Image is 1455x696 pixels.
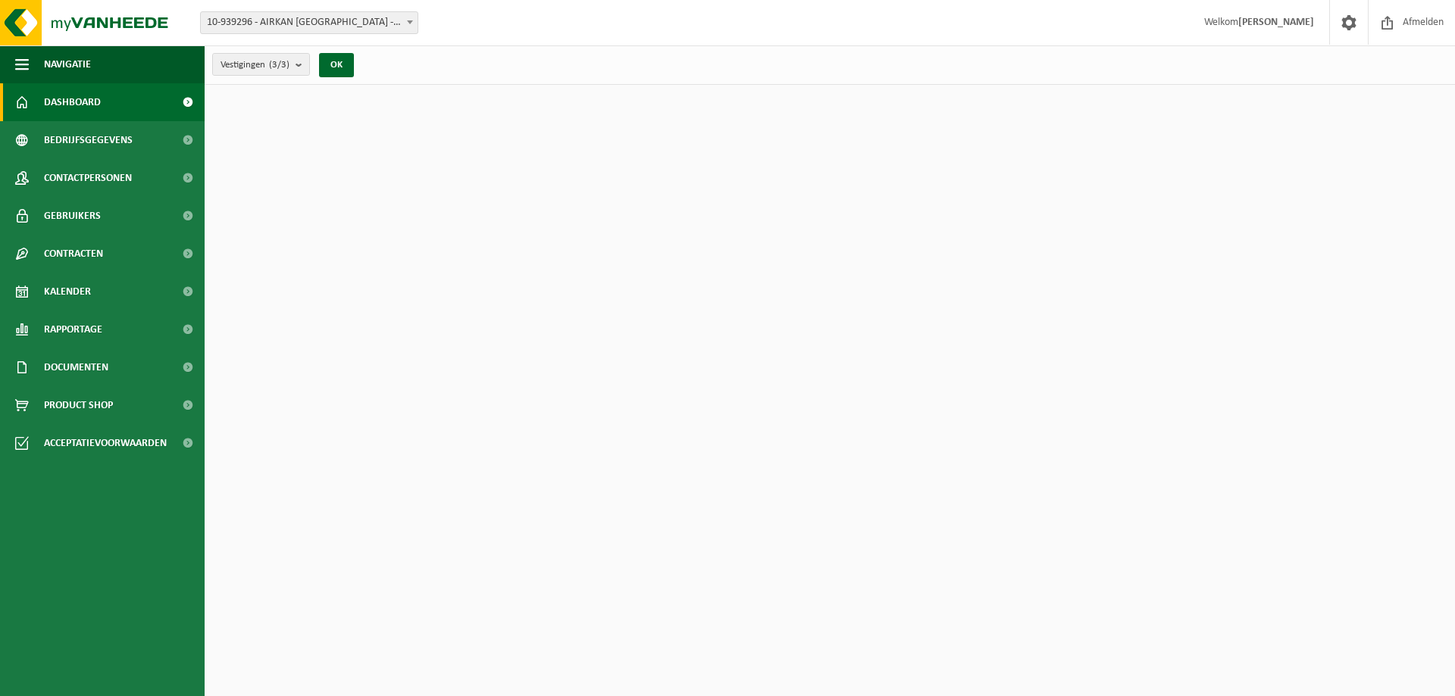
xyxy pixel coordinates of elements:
[319,53,354,77] button: OK
[44,83,101,121] span: Dashboard
[1238,17,1314,28] strong: [PERSON_NAME]
[44,45,91,83] span: Navigatie
[44,121,133,159] span: Bedrijfsgegevens
[200,11,418,34] span: 10-939296 - AIRKAN NV - OUDENAARDE
[44,235,103,273] span: Contracten
[44,159,132,197] span: Contactpersonen
[269,60,289,70] count: (3/3)
[44,311,102,348] span: Rapportage
[44,273,91,311] span: Kalender
[44,424,167,462] span: Acceptatievoorwaarden
[44,348,108,386] span: Documenten
[44,386,113,424] span: Product Shop
[44,197,101,235] span: Gebruikers
[221,54,289,76] span: Vestigingen
[212,53,310,76] button: Vestigingen(3/3)
[201,12,418,33] span: 10-939296 - AIRKAN NV - OUDENAARDE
